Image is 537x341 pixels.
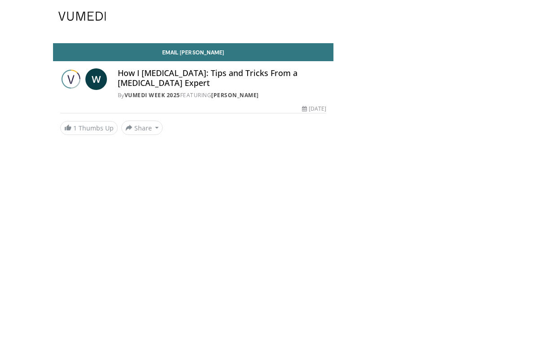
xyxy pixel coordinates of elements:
a: W [85,68,107,90]
h4: How I [MEDICAL_DATA]: Tips and Tricks From a [MEDICAL_DATA] Expert [118,68,327,88]
a: Vumedi Week 2025 [124,91,180,99]
span: 1 [73,124,77,132]
a: 1 Thumbs Up [60,121,118,135]
a: [PERSON_NAME] [211,91,259,99]
button: Share [121,121,163,135]
img: Vumedi Week 2025 [60,68,82,90]
div: [DATE] [302,105,326,113]
img: VuMedi Logo [58,12,106,21]
div: By FEATURING [118,91,327,99]
a: Email [PERSON_NAME] [53,43,334,61]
